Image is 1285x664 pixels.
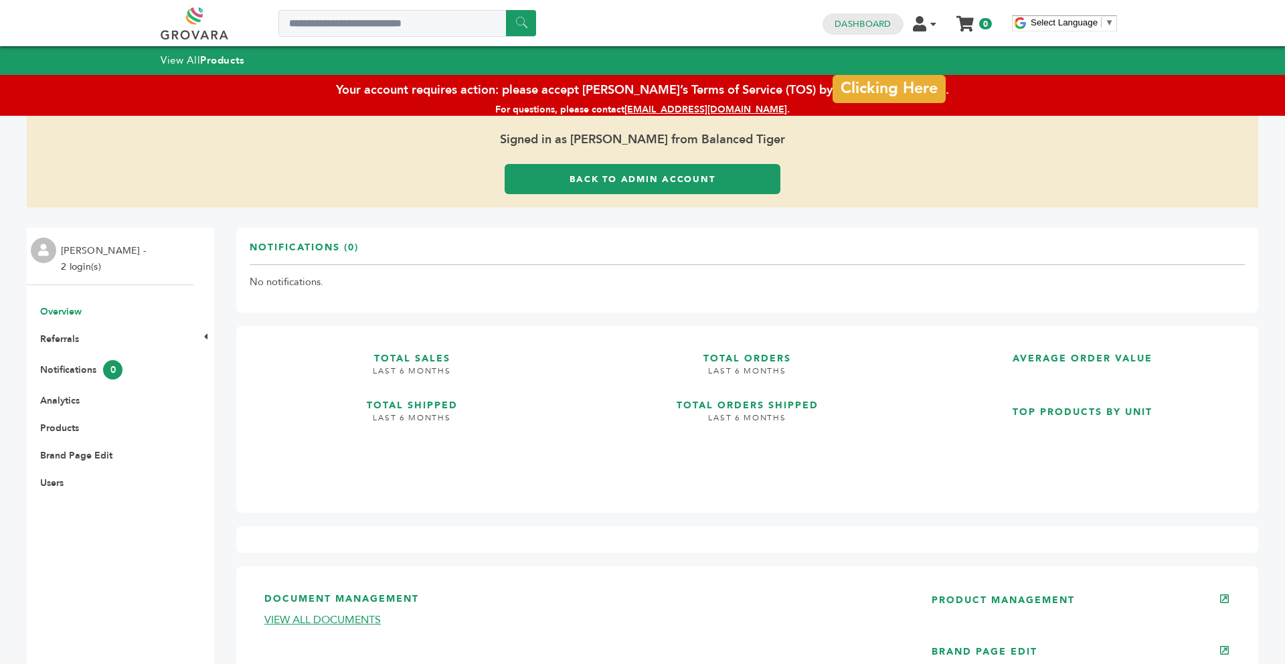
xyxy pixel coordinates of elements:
[40,333,79,345] a: Referrals
[40,363,122,376] a: Notifications0
[40,394,80,407] a: Analytics
[585,339,910,489] a: TOTAL ORDERS LAST 6 MONTHS TOTAL ORDERS SHIPPED LAST 6 MONTHS
[250,339,574,489] a: TOTAL SALES LAST 6 MONTHS TOTAL SHIPPED LAST 6 MONTHS
[250,386,574,412] h3: TOTAL SHIPPED
[833,75,945,103] a: Clicking Here
[61,243,149,275] li: [PERSON_NAME] - 2 login(s)
[40,422,79,434] a: Products
[250,412,574,434] h4: LAST 6 MONTHS
[624,103,787,116] a: [EMAIL_ADDRESS][DOMAIN_NAME]
[932,645,1037,658] a: BRAND PAGE EDIT
[40,477,64,489] a: Users
[920,339,1245,365] h3: AVERAGE ORDER VALUE
[920,393,1245,489] a: TOP PRODUCTS BY UNIT
[250,339,574,365] h3: TOTAL SALES
[103,360,122,380] span: 0
[1031,17,1114,27] a: Select Language​
[920,393,1245,419] h3: TOP PRODUCTS BY UNIT
[979,18,992,29] span: 0
[264,592,891,613] h3: DOCUMENT MANAGEMENT
[27,116,1258,164] span: Signed in as [PERSON_NAME] from Balanced Tiger
[585,339,910,365] h3: TOTAL ORDERS
[250,265,1245,300] td: No notifications.
[40,449,112,462] a: Brand Page Edit
[250,365,574,387] h4: LAST 6 MONTHS
[40,305,82,318] a: Overview
[31,238,56,263] img: profile.png
[585,412,910,434] h4: LAST 6 MONTHS
[250,241,359,264] h3: Notifications (0)
[200,54,244,67] strong: Products
[161,54,245,67] a: View AllProducts
[585,365,910,387] h4: LAST 6 MONTHS
[264,612,381,627] a: VIEW ALL DOCUMENTS
[932,594,1075,606] a: PRODUCT MANAGEMENT
[920,339,1245,382] a: AVERAGE ORDER VALUE
[1031,17,1098,27] span: Select Language
[278,10,536,37] input: Search a product or brand...
[585,386,910,412] h3: TOTAL ORDERS SHIPPED
[1105,17,1114,27] span: ▼
[505,164,780,194] a: Back to Admin Account
[958,12,973,26] a: My Cart
[835,18,891,30] a: Dashboard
